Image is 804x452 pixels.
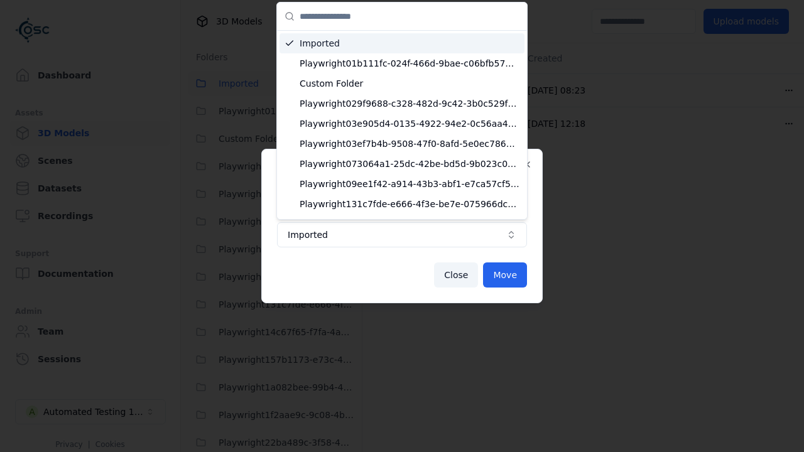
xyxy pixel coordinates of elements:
[300,137,519,150] span: Playwright03ef7b4b-9508-47f0-8afd-5e0ec78663fc
[300,57,519,70] span: Playwright01b111fc-024f-466d-9bae-c06bfb571c6d
[300,97,519,110] span: Playwright029f9688-c328-482d-9c42-3b0c529f8514
[300,218,519,230] span: Playwright14c67f65-f7fa-4a69-9dce-fa9a259dcaa1
[300,158,519,170] span: Playwright073064a1-25dc-42be-bd5d-9b023c0ea8dd
[300,178,519,190] span: Playwright09ee1f42-a914-43b3-abf1-e7ca57cf5f96
[300,37,519,50] span: Imported
[277,31,527,219] div: Suggestions
[300,77,519,90] span: Custom Folder
[300,198,519,210] span: Playwright131c7fde-e666-4f3e-be7e-075966dc97bc
[300,117,519,130] span: Playwright03e905d4-0135-4922-94e2-0c56aa41bf04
